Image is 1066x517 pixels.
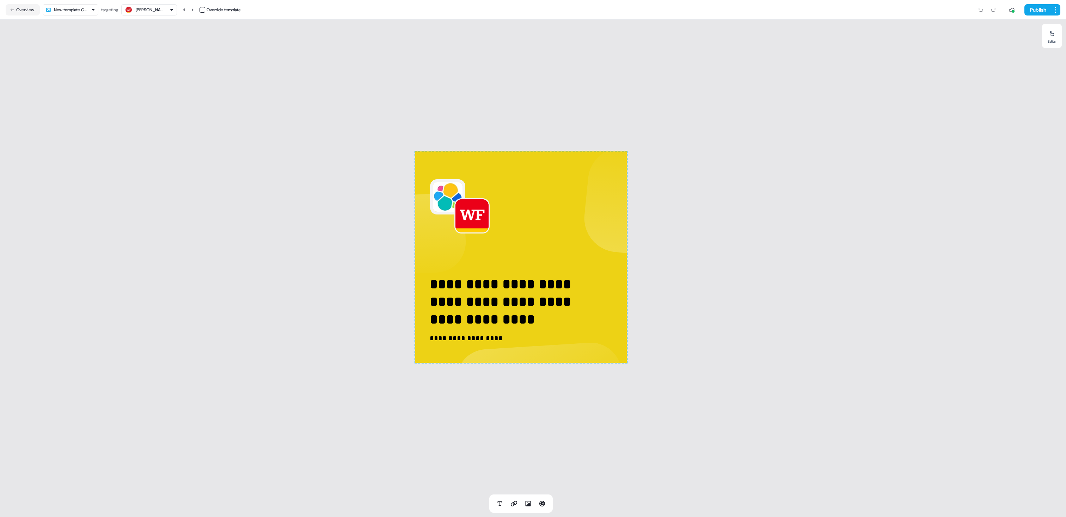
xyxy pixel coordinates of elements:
[136,6,164,13] div: [PERSON_NAME] Fargo
[121,4,177,15] button: [PERSON_NAME] Fargo
[54,6,88,13] div: New template Copy
[6,4,40,15] button: Overview
[101,6,118,13] div: targeting
[1024,4,1050,15] button: Publish
[1042,28,1062,44] button: Edits
[207,6,241,13] div: Override template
